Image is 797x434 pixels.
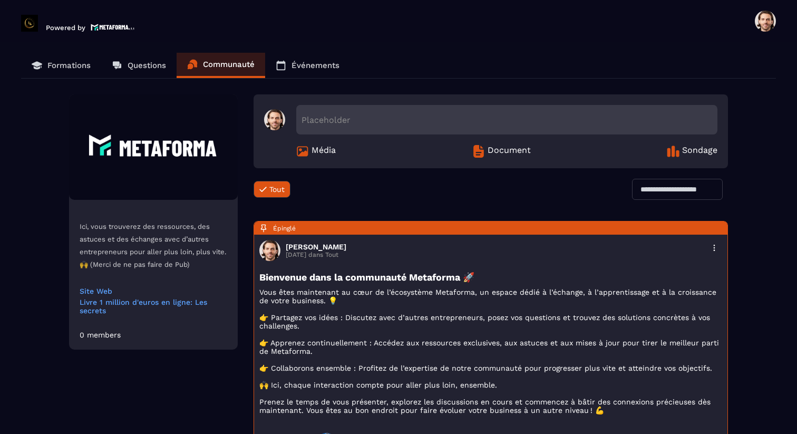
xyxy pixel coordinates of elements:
p: [DATE] dans Tout [286,251,346,258]
span: Sondage [682,145,717,158]
h3: Bienvenue dans la communauté Metaforma 🚀 [259,272,722,283]
p: Powered by [46,24,85,32]
span: Document [488,145,531,158]
p: Ici, vous trouverez des ressources, des astuces et des échanges avec d’autres entrepreneurs pour ... [80,220,227,271]
div: 0 members [80,331,121,339]
p: Formations [47,61,91,70]
div: Placeholder [296,105,717,134]
a: Communauté [177,53,265,78]
a: Événements [265,53,350,78]
h3: [PERSON_NAME] [286,243,346,251]
a: Formations [21,53,101,78]
span: Tout [269,185,285,194]
a: Livre 1 million d'euros en ligne: Les secrets [80,298,227,315]
a: Questions [101,53,177,78]
span: Média [312,145,336,158]
img: Community background [69,94,238,200]
p: Questions [128,61,166,70]
p: Vous êtes maintenant au cœur de l’écosystème Metaforma, un espace dédié à l’échange, à l’apprenti... [259,288,722,414]
p: Communauté [203,60,255,69]
a: Site Web [80,287,227,295]
img: logo [91,23,135,32]
span: Épinglé [273,225,296,232]
p: Événements [291,61,339,70]
img: logo-branding [21,15,38,32]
